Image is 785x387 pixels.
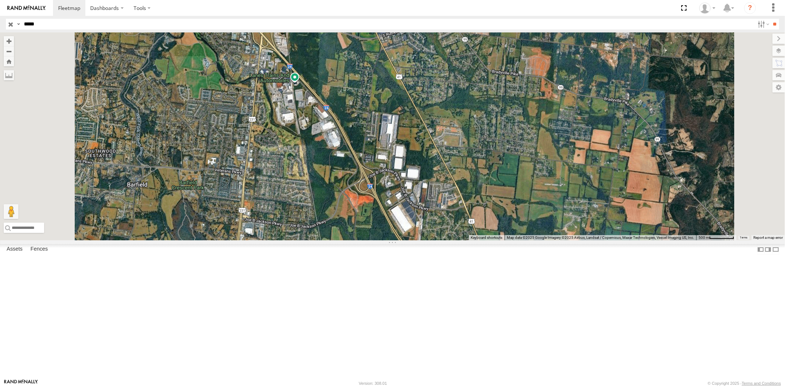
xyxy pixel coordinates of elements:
[772,244,779,255] label: Hide Summary Table
[507,236,694,240] span: Map data ©2025 Google Imagery ©2025 Airbus, Landsat / Copernicus, Maxar Technologies, Vexcel Imag...
[359,381,387,386] div: Version: 308.01
[744,2,756,14] i: ?
[4,204,18,219] button: Drag Pegman onto the map to open Street View
[740,236,748,239] a: Terms (opens in new tab)
[742,381,781,386] a: Terms and Conditions
[471,235,502,240] button: Keyboard shortcuts
[27,244,52,255] label: Fences
[757,244,764,255] label: Dock Summary Table to the Left
[4,380,38,387] a: Visit our Website
[15,19,21,29] label: Search Query
[697,3,718,14] div: Sardor Khadjimedov
[753,236,783,240] a: Report a map error
[4,36,14,46] button: Zoom in
[3,244,26,255] label: Assets
[699,236,709,240] span: 500 m
[755,19,771,29] label: Search Filter Options
[764,244,772,255] label: Dock Summary Table to the Right
[4,70,14,80] label: Measure
[7,6,46,11] img: rand-logo.svg
[708,381,781,386] div: © Copyright 2025 -
[4,56,14,66] button: Zoom Home
[696,235,736,240] button: Map Scale: 500 m per 64 pixels
[4,46,14,56] button: Zoom out
[772,82,785,93] label: Map Settings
